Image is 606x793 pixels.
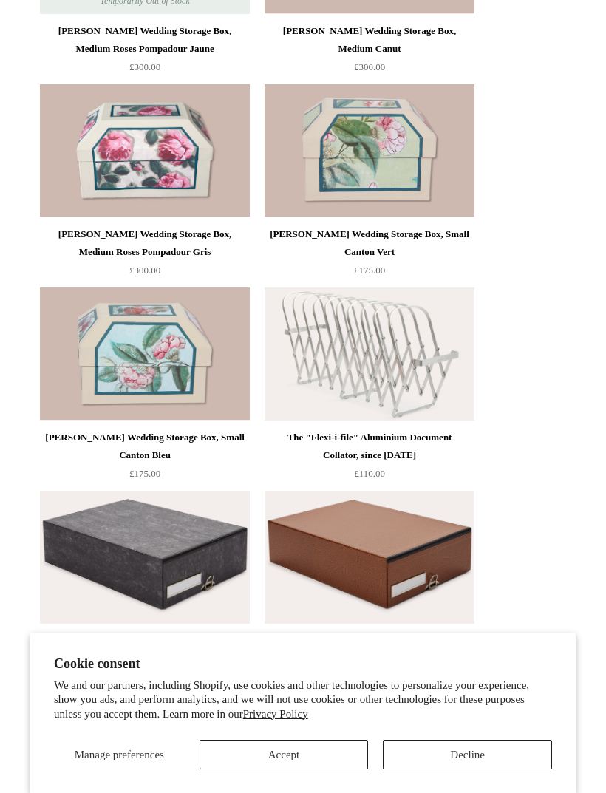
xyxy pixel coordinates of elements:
span: £300.00 [129,61,160,72]
a: Antoinette Poisson Wedding Storage Box, Small Canton Vert Antoinette Poisson Wedding Storage Box,... [265,84,474,217]
img: The "Flexi-i-file" Aluminium Document Collator, since 1941 [265,287,474,421]
p: We and our partners, including Shopify, use cookies and other technologies to personalize your ex... [54,678,552,722]
a: [PERSON_NAME] Wedding Storage Box, Medium Roses Pompadour Gris £300.00 [40,225,250,286]
span: £300.00 [354,61,385,72]
div: [PERSON_NAME] Wedding Storage Box, Medium Canut [268,22,471,58]
a: The "Flexi-i-file" Aluminium Document Collator, since 1941 The "Flexi-i-file" Aluminium Document ... [265,287,474,421]
button: Manage preferences [54,740,185,769]
span: £300.00 [129,265,160,276]
a: Antoinette Poisson Wedding Storage Box, Small Canton Bleu Antoinette Poisson Wedding Storage Box,... [40,287,250,421]
span: Manage preferences [75,749,164,760]
div: [PERSON_NAME] Wedding Storage Box, Small Canton Vert [268,225,471,261]
h2: Cookie consent [54,656,552,672]
a: Archival Box, Grey £45.00 [40,632,250,692]
span: £175.00 [354,265,385,276]
div: [PERSON_NAME] Wedding Storage Box, Medium Roses Pompadour Gris [44,225,246,261]
a: [PERSON_NAME] Wedding Storage Box, Medium Roses Pompadour Jaune £300.00 [40,22,250,83]
img: Antoinette Poisson Wedding Storage Box, Medium Roses Pompadour Gris [40,84,250,217]
div: [PERSON_NAME] Wedding Storage Box, Small Canton Bleu [44,429,246,464]
a: [PERSON_NAME] Wedding Storage Box, Medium Canut £300.00 [265,22,474,83]
span: £175.00 [129,468,160,479]
img: Antoinette Poisson Wedding Storage Box, Small Canton Bleu [40,287,250,421]
button: Decline [383,740,552,769]
a: Archival Box, Grey Archival Box, Grey [40,491,250,624]
a: Privacy Policy [243,708,308,720]
a: [PERSON_NAME] Wedding Storage Box, Small Canton Vert £175.00 [265,225,474,286]
div: The "Flexi-i-file" Aluminium Document Collator, since [DATE] [268,429,471,464]
a: The "Flexi-i-file" Aluminium Document Collator, since [DATE] £110.00 [265,429,474,489]
div: Archival Box, Grey [44,632,246,650]
div: [PERSON_NAME] Wedding Storage Box, Medium Roses Pompadour Jaune [44,22,246,58]
div: Archival Box, Mottled Brown [268,632,471,650]
img: Archival Box, Mottled Brown [265,491,474,624]
a: [PERSON_NAME] Wedding Storage Box, Small Canton Bleu £175.00 [40,429,250,489]
span: £110.00 [354,468,385,479]
a: Antoinette Poisson Wedding Storage Box, Medium Roses Pompadour Gris Antoinette Poisson Wedding St... [40,84,250,217]
button: Accept [200,740,369,769]
a: Archival Box, Mottled Brown £45.00 [265,632,474,692]
img: Antoinette Poisson Wedding Storage Box, Small Canton Vert [265,84,474,217]
img: Archival Box, Grey [40,491,250,624]
a: Archival Box, Mottled Brown Archival Box, Mottled Brown [265,491,474,624]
